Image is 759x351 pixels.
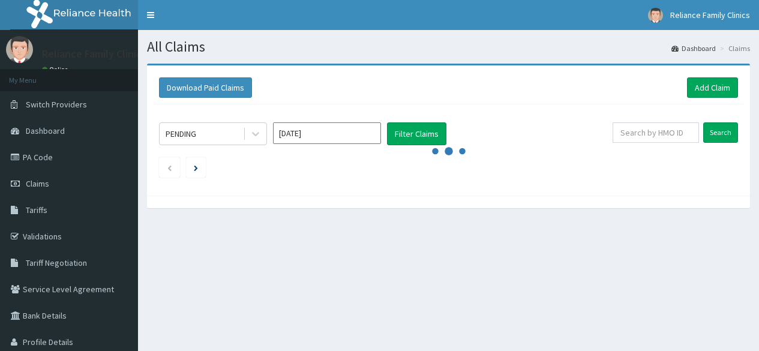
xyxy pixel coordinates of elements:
input: Select Month and Year [273,122,381,144]
input: Search by HMO ID [613,122,699,143]
svg: audio-loading [431,133,467,169]
span: Dashboard [26,125,65,136]
button: Download Paid Claims [159,77,252,98]
a: Online [42,65,71,74]
a: Dashboard [671,43,716,53]
div: PENDING [166,128,196,140]
a: Next page [194,162,198,173]
span: Claims [26,178,49,189]
span: Tariff Negotiation [26,257,87,268]
li: Claims [717,43,750,53]
span: Switch Providers [26,99,87,110]
button: Filter Claims [387,122,446,145]
h1: All Claims [147,39,750,55]
a: Add Claim [687,77,738,98]
span: Reliance Family Clinics [670,10,750,20]
img: User Image [6,36,33,63]
img: User Image [648,8,663,23]
p: Reliance Family Clinics [42,49,146,59]
span: Tariffs [26,205,47,215]
input: Search [703,122,738,143]
a: Previous page [167,162,172,173]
